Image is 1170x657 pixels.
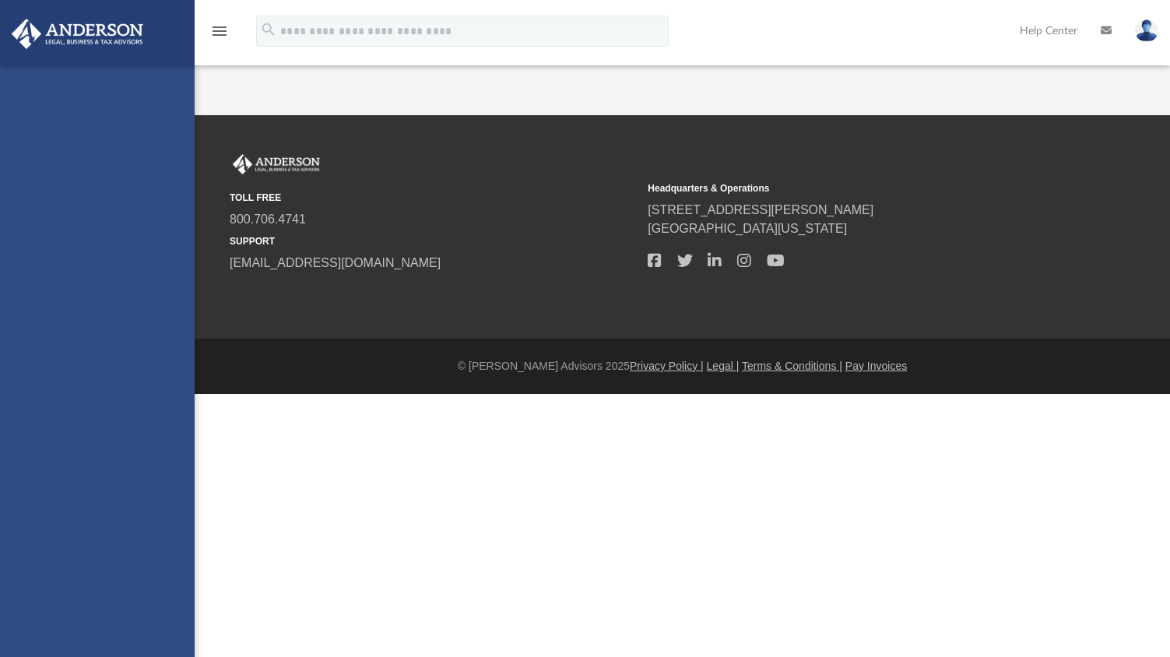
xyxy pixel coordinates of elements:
small: SUPPORT [230,234,637,248]
img: Anderson Advisors Platinum Portal [230,154,323,174]
div: © [PERSON_NAME] Advisors 2025 [195,358,1170,374]
small: Headquarters & Operations [648,181,1055,195]
a: [EMAIL_ADDRESS][DOMAIN_NAME] [230,256,441,269]
a: Privacy Policy | [630,360,704,372]
small: TOLL FREE [230,191,637,205]
a: Pay Invoices [845,360,907,372]
img: Anderson Advisors Platinum Portal [7,19,148,49]
i: search [260,21,277,38]
a: Terms & Conditions | [742,360,842,372]
img: User Pic [1135,19,1158,42]
a: 800.706.4741 [230,213,306,226]
a: Legal | [707,360,740,372]
a: [GEOGRAPHIC_DATA][US_STATE] [648,222,847,235]
i: menu [210,22,229,40]
a: menu [210,30,229,40]
a: [STREET_ADDRESS][PERSON_NAME] [648,203,873,216]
